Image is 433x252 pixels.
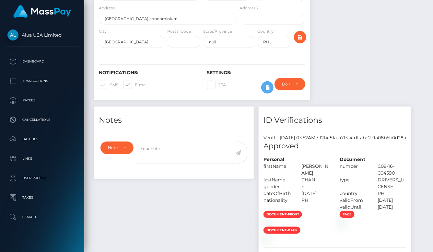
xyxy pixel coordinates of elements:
[5,209,79,225] a: Search
[335,197,373,204] div: validFrom
[5,73,79,89] a: Transactions
[263,221,269,226] img: 7609fe29-b3de-428f-ad69-89532324883d
[335,204,373,211] div: validUntil
[207,70,306,75] h6: Settings:
[263,236,269,242] img: 806fc69f-1817-4e19-a057-c1b7bebe5b1a
[263,115,406,126] h4: ID Verifications
[99,5,115,11] label: Address
[263,227,300,234] span: document-back
[373,197,411,204] div: [DATE]
[259,134,411,141] div: Veriff - [DATE] 03:52AM / 12f4f51a-a713-4fd1-abc2-9a08b5b0d28a
[5,112,79,128] a: Cancellations
[7,154,77,164] p: Links
[167,29,191,34] label: Postal Code
[7,134,77,144] p: Batches
[5,53,79,70] a: Dashboard
[108,145,119,150] div: Note Type
[7,57,77,66] p: Dashboard
[373,190,411,197] div: PH
[335,177,373,190] div: type
[7,193,77,202] p: Taxes
[99,29,107,34] label: City
[340,221,345,226] img: b9b07de7-a2ff-477d-bc6c-4f4bbb12083f
[5,189,79,206] a: Taxes
[340,156,365,162] strong: Document
[259,197,297,204] div: nationality
[204,29,232,34] label: State/Province
[7,212,77,222] p: Search
[373,204,411,211] div: [DATE]
[340,211,355,218] span: face
[7,76,77,86] p: Transactions
[5,170,79,186] a: User Profile
[373,163,411,177] div: C09-16-004590
[297,190,335,197] div: [DATE]
[99,81,118,89] label: SMS
[297,197,335,204] div: PH
[5,131,79,147] a: Batches
[259,190,297,197] div: dateOfBirth
[5,92,79,109] a: Payees
[207,81,226,89] label: 2FA
[5,151,79,167] a: Links
[297,183,335,190] div: F
[282,82,290,87] div: Do not require
[297,163,335,177] div: [PERSON_NAME]
[263,211,302,218] span: document-front
[99,70,197,75] h6: Notifications:
[7,29,18,40] img: Alua USA Limited
[240,5,259,11] label: Address 2
[259,163,297,177] div: firstName
[7,173,77,183] p: User Profile
[259,177,297,183] div: lastName
[123,81,147,89] label: E-mail
[373,177,411,190] div: DRIVERS_LICENSE
[13,5,71,18] img: MassPay Logo
[5,32,79,38] span: Alua USA Limited
[7,96,77,105] p: Payees
[257,29,274,34] label: Country
[263,141,406,151] h5: Approved
[100,142,134,154] button: Note Type
[263,156,284,162] strong: Personal
[99,115,249,126] h4: Notes
[275,78,305,90] button: Do not require
[297,177,335,183] div: CHAN
[7,115,77,125] p: Cancellations
[335,190,373,197] div: country
[259,183,297,190] div: gender
[335,163,373,177] div: number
